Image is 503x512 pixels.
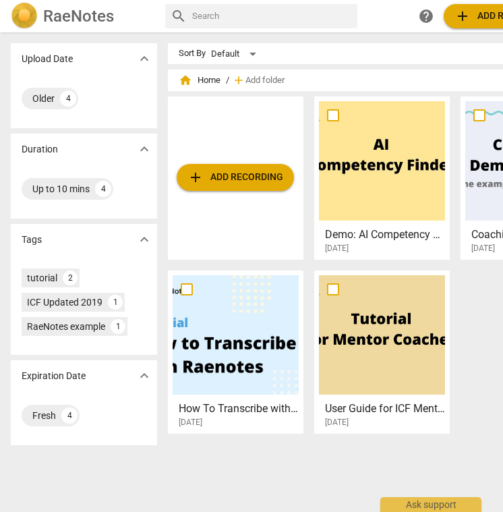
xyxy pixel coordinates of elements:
a: Demo: AI Competency Finder[DATE] [319,101,445,254]
h3: Demo: AI Competency Finder [325,227,446,243]
div: Default [211,43,261,65]
span: [DATE] [325,243,349,254]
div: Ask support [380,497,481,512]
div: tutorial [27,271,57,285]
p: Upload Date [22,52,73,66]
div: Sort By [179,49,206,59]
div: Fresh [32,409,56,422]
span: add [454,8,471,24]
span: add [232,74,245,87]
span: expand_more [136,141,152,157]
span: expand_more [136,231,152,248]
div: 4 [60,90,76,107]
span: / [226,76,229,86]
button: Show more [134,139,154,159]
span: Add folder [245,76,285,86]
a: Help [414,4,438,28]
div: 4 [95,181,111,197]
span: [DATE] [471,243,495,254]
a: User Guide for ICF Mentor Coaches[DATE] [319,275,445,428]
span: [DATE] [179,417,202,428]
a: How To Transcribe with [PERSON_NAME][DATE] [173,275,299,428]
span: Home [179,74,220,87]
p: Expiration Date [22,369,86,383]
div: 1 [108,295,123,310]
div: 2 [63,271,78,285]
div: Up to 10 mins [32,182,90,196]
h3: How To Transcribe with RaeNotes [179,401,300,417]
span: add [187,169,204,186]
span: search [171,8,187,24]
h2: RaeNotes [43,7,114,26]
div: 1 [111,319,125,334]
div: 4 [61,407,78,424]
img: Logo [11,3,38,30]
div: ICF Updated 2019 [27,295,102,309]
span: Add recording [187,169,283,186]
h3: User Guide for ICF Mentor Coaches [325,401,446,417]
p: Duration [22,142,58,157]
input: Search [192,5,352,27]
button: Show more [134,49,154,69]
span: home [179,74,192,87]
button: Upload [177,164,294,191]
span: help [418,8,434,24]
span: [DATE] [325,417,349,428]
div: RaeNotes example [27,320,105,333]
a: LogoRaeNotes [11,3,154,30]
div: Older [32,92,55,105]
button: Show more [134,229,154,250]
p: Tags [22,233,42,247]
span: expand_more [136,51,152,67]
button: Show more [134,366,154,386]
span: expand_more [136,368,152,384]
